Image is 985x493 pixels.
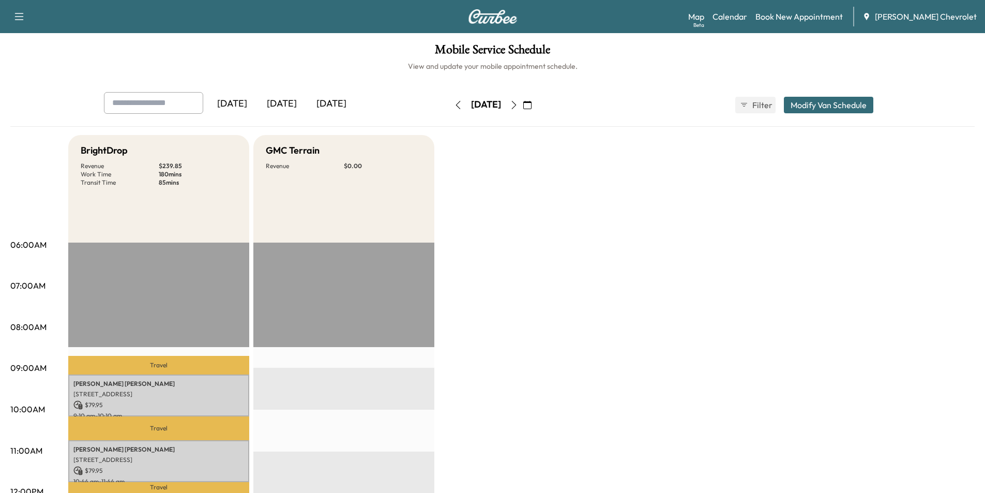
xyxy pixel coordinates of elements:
p: Transit Time [81,178,159,187]
p: 09:00AM [10,362,47,374]
a: Calendar [713,10,747,23]
div: [DATE] [207,92,257,116]
p: 180 mins [159,170,237,178]
button: Filter [735,97,776,113]
div: [DATE] [257,92,307,116]
p: 10:00AM [10,403,45,415]
p: Revenue [81,162,159,170]
p: 9:10 am - 10:10 am [73,412,244,420]
h5: BrightDrop [81,143,128,158]
p: Revenue [266,162,344,170]
p: Work Time [81,170,159,178]
img: Curbee Logo [468,9,518,24]
h1: Mobile Service Schedule [10,43,975,61]
p: [PERSON_NAME] [PERSON_NAME] [73,445,244,454]
div: Beta [693,21,704,29]
span: Filter [752,99,771,111]
p: $ 239.85 [159,162,237,170]
p: Travel [68,356,249,375]
p: [STREET_ADDRESS] [73,456,244,464]
p: [STREET_ADDRESS] [73,390,244,398]
p: 08:00AM [10,321,47,333]
a: MapBeta [688,10,704,23]
p: 07:00AM [10,279,46,292]
p: 11:00AM [10,444,42,457]
div: [DATE] [471,98,501,111]
p: 10:44 am - 11:44 am [73,477,244,486]
p: $ 79.95 [73,400,244,410]
p: $ 0.00 [344,162,422,170]
h5: GMC Terrain [266,143,320,158]
p: [PERSON_NAME] [PERSON_NAME] [73,380,244,388]
div: [DATE] [307,92,356,116]
h6: View and update your mobile appointment schedule. [10,61,975,71]
p: $ 79.95 [73,466,244,475]
p: 06:00AM [10,238,47,251]
p: Travel [68,416,249,440]
button: Modify Van Schedule [784,97,873,113]
a: Book New Appointment [755,10,843,23]
span: [PERSON_NAME] Chevrolet [875,10,977,23]
p: 85 mins [159,178,237,187]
